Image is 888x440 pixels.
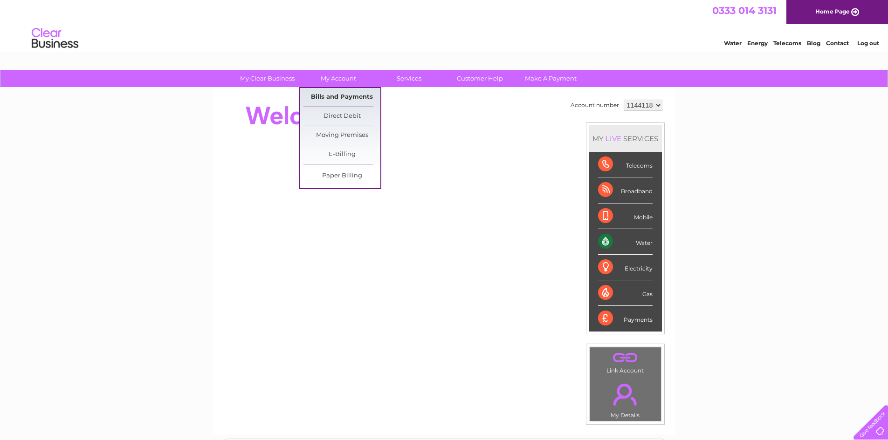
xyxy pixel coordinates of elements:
[229,70,306,87] a: My Clear Business
[303,167,380,185] a: Paper Billing
[598,306,653,331] div: Payments
[826,40,849,47] a: Contact
[589,125,662,152] div: MY SERVICES
[724,40,742,47] a: Water
[773,40,801,47] a: Telecoms
[224,5,665,45] div: Clear Business is a trading name of Verastar Limited (registered in [GEOGRAPHIC_DATA] No. 3667643...
[857,40,879,47] a: Log out
[303,126,380,145] a: Moving Premises
[300,70,377,87] a: My Account
[303,107,380,126] a: Direct Debit
[598,255,653,280] div: Electricity
[592,350,659,366] a: .
[441,70,518,87] a: Customer Help
[512,70,589,87] a: Make A Payment
[303,88,380,107] a: Bills and Payments
[598,152,653,177] div: Telecoms
[747,40,768,47] a: Energy
[598,229,653,255] div: Water
[604,134,623,143] div: LIVE
[592,378,659,411] a: .
[598,280,653,306] div: Gas
[589,347,661,376] td: Link Account
[712,5,777,16] a: 0333 014 3131
[807,40,820,47] a: Blog
[303,145,380,164] a: E-Billing
[371,70,447,87] a: Services
[598,177,653,203] div: Broadband
[589,376,661,421] td: My Details
[598,203,653,229] div: Mobile
[568,97,621,113] td: Account number
[31,24,79,53] img: logo.png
